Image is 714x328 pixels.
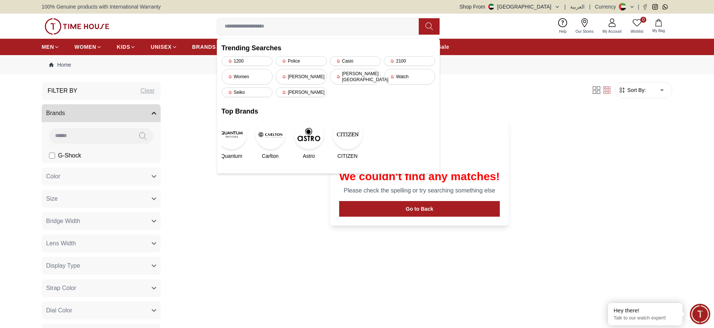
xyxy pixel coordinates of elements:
span: BRANDS [192,43,216,51]
button: Display Type [42,257,161,275]
span: Lens Width [46,239,76,248]
span: | [638,3,639,10]
button: العربية [570,3,585,10]
img: Carlton [255,120,285,149]
a: KIDS [117,40,136,54]
div: Seiko [222,87,273,97]
span: Bridge Width [46,217,80,226]
img: Astro [294,120,324,149]
img: Quantum [217,120,247,149]
div: [PERSON_NAME][GEOGRAPHIC_DATA] [330,69,381,85]
img: CITIZEN [333,120,363,149]
a: Home [49,61,71,69]
button: My Bag [648,17,669,35]
a: 0Wishlist [626,17,648,36]
span: Color [46,172,60,181]
span: Carlton [262,152,279,160]
span: CITIZEN [337,152,357,160]
div: 1200 [222,56,273,66]
img: United Arab Emirates [488,4,494,10]
div: Casio [330,56,381,66]
span: My Bag [649,28,668,34]
button: Sort By: [618,86,646,94]
div: Police [276,56,327,66]
a: CarltonCarlton [260,120,280,160]
a: Facebook [642,4,648,10]
button: Size [42,190,161,208]
button: Dial Color [42,302,161,319]
a: Whatsapp [662,4,668,10]
p: Please check the spelling or try searching something else [339,186,500,195]
a: CITIZENCITIZEN [338,120,358,160]
a: BRANDS [192,40,216,54]
span: My Account [599,29,625,34]
h3: Filter By [48,86,77,95]
span: Display Type [46,261,80,270]
span: | [565,3,566,10]
span: | [589,3,591,10]
a: MEN [42,40,59,54]
span: Size [46,194,58,203]
div: [PERSON_NAME] [276,87,327,97]
button: Shop From[GEOGRAPHIC_DATA] [460,3,560,10]
span: UNISEX [151,43,171,51]
a: Our Stores [571,17,598,36]
button: Go to Back [339,201,500,217]
span: G-Shock [58,151,81,160]
span: Dial Color [46,306,72,315]
a: UNISEX [151,40,177,54]
span: Quantum [221,152,242,160]
nav: Breadcrumb [42,55,672,74]
p: Talk to our watch expert! [614,315,677,321]
div: Currency [595,3,619,10]
div: Clear [141,86,155,95]
a: Help [554,17,571,36]
span: Brands [46,109,65,118]
span: Strap Color [46,284,76,293]
button: Strap Color [42,279,161,297]
a: Instagram [652,4,658,10]
button: Brands [42,104,161,122]
div: Chat Widget [690,304,710,324]
a: QuantumQuantum [222,120,242,160]
div: Watch [384,69,435,85]
button: Color [42,168,161,185]
h1: We couldn't find any matches! [339,170,500,183]
span: MEN [42,43,54,51]
input: G-Shock [49,153,55,159]
img: ... [45,18,109,35]
span: 0 [640,17,646,23]
span: 100% Genuine products with International Warranty [42,3,161,10]
a: AstroAstro [299,120,319,160]
span: Astro [303,152,315,160]
button: Bridge Width [42,212,161,230]
div: 2100 [384,56,435,66]
div: Women [222,69,273,85]
span: Our Stores [573,29,596,34]
span: Wishlist [628,29,646,34]
a: WOMEN [74,40,102,54]
span: WOMEN [74,43,96,51]
span: KIDS [117,43,130,51]
h2: Top Brands [222,106,435,117]
span: Sort By: [626,86,646,94]
div: Hey there! [614,307,677,314]
span: Help [556,29,570,34]
div: [PERSON_NAME] [276,69,327,85]
button: Lens Width [42,235,161,252]
h2: Trending Searches [222,43,435,53]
